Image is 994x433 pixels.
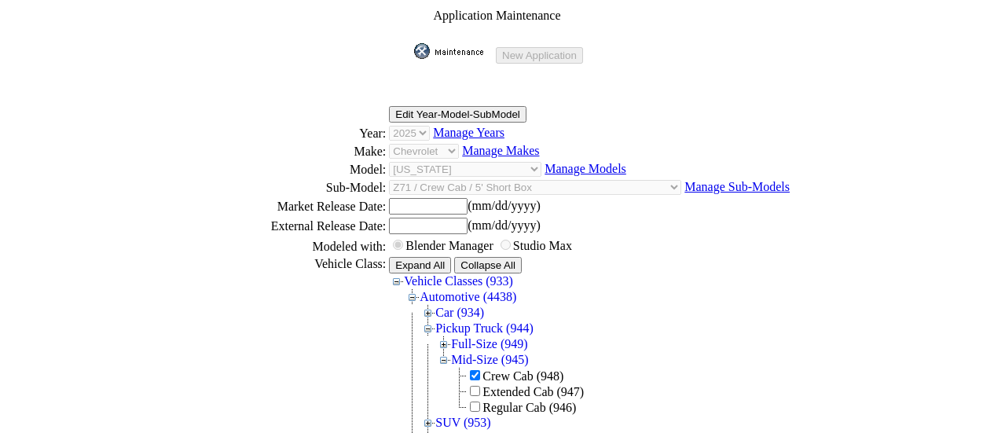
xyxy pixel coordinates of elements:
[513,239,572,252] label: Studio Max
[420,415,435,431] img: Expand SUV (953)
[389,273,404,289] img: Collapse Vehicle Classes (933)
[204,125,387,141] td: Year:
[388,217,790,235] td: (mm/dd/yyyy)
[204,161,387,178] td: Model:
[204,8,790,24] td: Application Maintenance
[405,289,420,305] img: Collapse Automotive (4438)
[482,401,576,414] span: Regular Cab (946)
[435,416,490,429] a: SUV (953)
[204,217,387,235] td: External Release Date:
[436,352,451,368] img: Collapse Mid-Size (945)
[204,197,387,215] td: Market Release Date:
[414,43,493,59] img: maint.gif
[482,369,563,383] span: Crew Cab (948)
[388,197,790,215] td: (mm/dd/yyyy)
[451,353,528,366] a: Mid-Size (945)
[433,126,504,139] a: Manage Years
[389,257,451,273] input: Expand All
[204,179,387,196] td: Sub-Model:
[204,143,387,160] td: Make:
[404,274,513,288] a: Vehicle Classes (933)
[684,180,790,193] a: Manage Sub-Models
[451,337,527,350] a: Full-Size (949)
[435,306,484,319] a: Car (934)
[420,321,435,336] img: Collapse Pickup Truck (944)
[482,385,584,398] span: Extended Cab (947)
[389,106,526,123] input: Edit Year-Model-SubModel
[420,305,435,321] img: Expand Car (934)
[204,237,387,255] td: Modeled with:
[436,336,451,352] img: Expand Full-Size (949)
[454,257,522,273] input: Collapse All
[435,321,533,335] a: Pickup Truck (944)
[545,162,626,175] a: Manage Models
[405,239,493,252] label: Blender Manager
[496,47,583,64] input: New Application
[462,144,539,157] a: Manage Makes
[420,290,516,303] a: Automotive (4438)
